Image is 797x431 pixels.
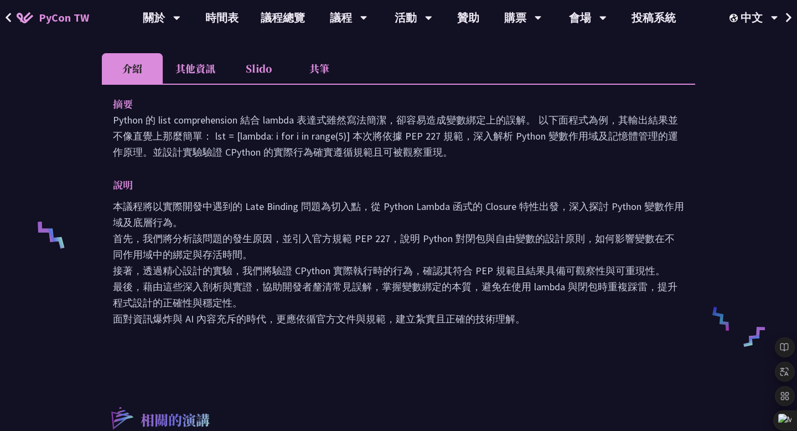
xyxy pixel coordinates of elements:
img: Home icon of PyCon TW 2025 [17,12,33,23]
p: 說明 [113,177,662,193]
p: 本議程將以實際開發中遇到的 Late Binding 問題為切入點，從 Python Lambda 函式的 Closure 特性出發，深入探討 Python 變數作用域及底層行為。 首先，我們將... [113,198,684,327]
p: 摘要 [113,96,662,112]
li: 其他資訊 [163,53,228,84]
li: Slido [228,53,289,84]
p: Python 的 list comprehension 結合 lambda 表達式雖然寫法簡潔，卻容易造成變數綁定上的誤解。 以下面程式為例，其輸出結果並不像直覺上那麼簡單： lst = [la... [113,112,684,160]
li: 介紹 [102,53,163,84]
img: Locale Icon [729,14,741,22]
span: PyCon TW [39,9,89,26]
li: 共筆 [289,53,350,84]
a: PyCon TW [6,4,100,32]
